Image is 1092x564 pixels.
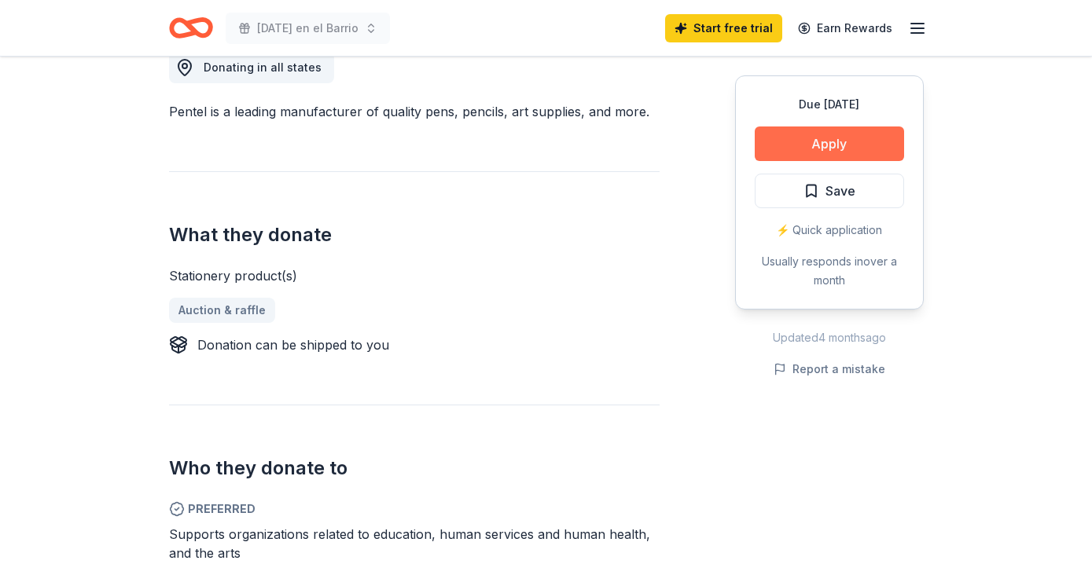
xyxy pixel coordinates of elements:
button: Report a mistake [774,360,885,379]
div: Due [DATE] [755,95,904,114]
button: Apply [755,126,904,161]
a: Auction & raffle [169,298,275,323]
h2: Who they donate to [169,456,660,481]
button: Save [755,174,904,208]
h2: What they donate [169,222,660,247]
div: ⚡️ Quick application [755,221,904,240]
span: Preferred [169,500,660,518]
span: Donating in all states [204,60,322,74]
span: Supports organizations related to education, human services and human health, and the arts [169,526,650,561]
div: Usually responds in over a month [755,252,904,290]
div: Updated 4 months ago [735,328,924,347]
div: Stationery product(s) [169,266,660,285]
button: [DATE] en el Barrio [226,13,390,44]
span: Save [825,181,855,201]
a: Home [169,9,213,46]
a: Earn Rewards [789,14,902,42]
a: Start free trial [665,14,782,42]
div: Pentel is a leading manufacturer of quality pens, pencils, art supplies, and more. [169,102,660,121]
span: [DATE] en el Barrio [257,19,358,38]
div: Donation can be shipped to you [197,335,389,354]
